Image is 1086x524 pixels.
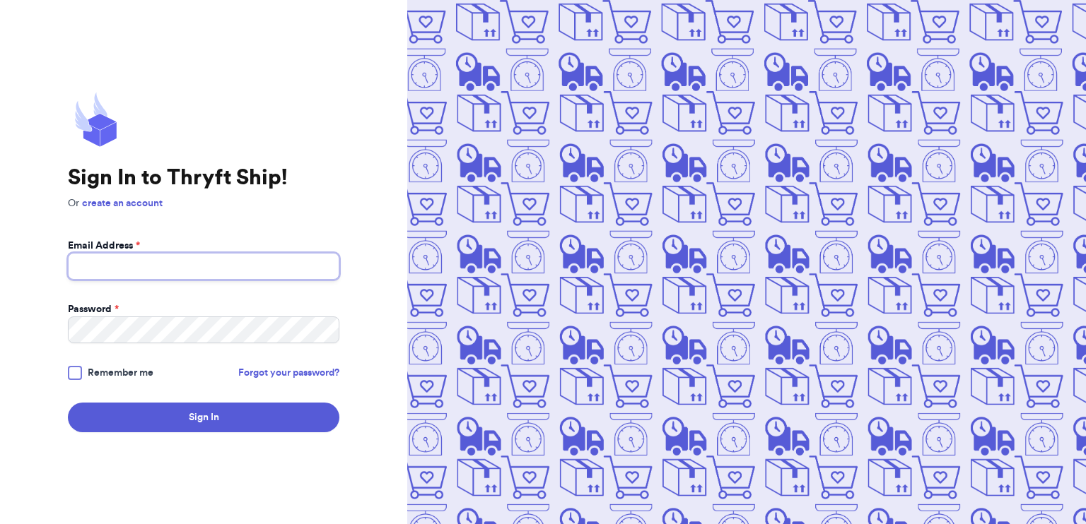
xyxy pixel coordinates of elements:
[68,196,339,210] p: Or
[68,403,339,432] button: Sign In
[88,366,153,380] span: Remember me
[68,239,140,253] label: Email Address
[68,165,339,191] h1: Sign In to Thryft Ship!
[68,302,119,316] label: Password
[238,366,339,380] a: Forgot your password?
[82,198,163,208] a: create an account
